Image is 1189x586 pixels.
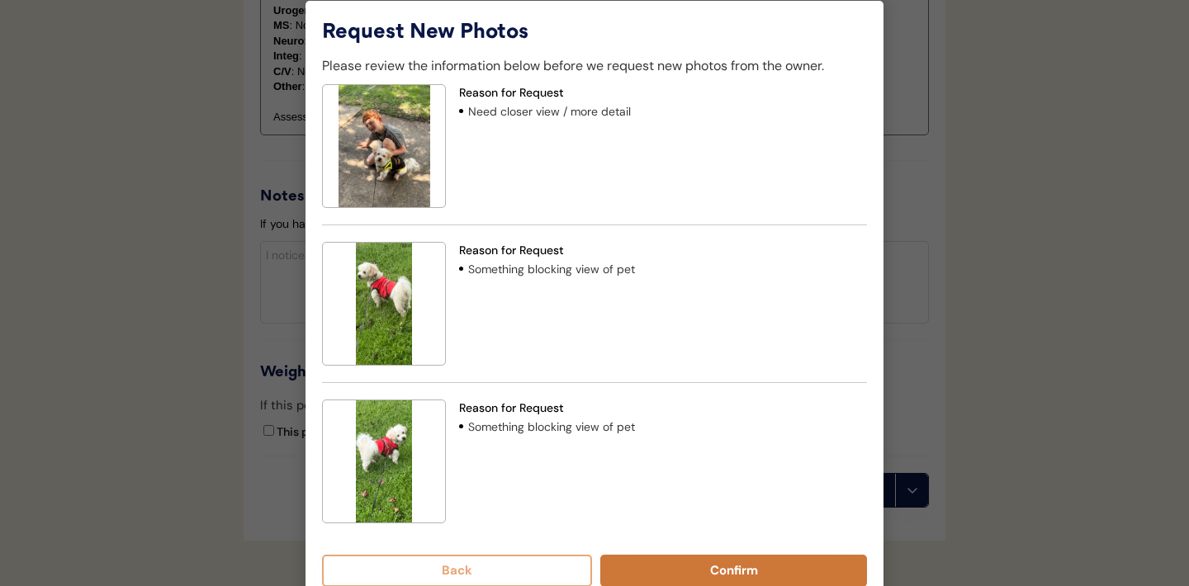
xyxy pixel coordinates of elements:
div: Reason for Request [459,242,564,259]
img: IMG_4249.png [323,243,445,365]
div: Reason for Request [459,399,564,417]
div: Something blocking view of pet [468,418,867,436]
div: Something blocking view of pet [468,261,867,278]
div: Need closer view / more detail [468,103,867,121]
img: IMG_3324.jpeg [323,85,445,207]
img: IMG_4250.png [323,400,445,522]
div: Reason for Request [459,84,564,102]
div: Please review the information below before we request new photos from the owner. [322,56,867,76]
div: Request New Photos [322,17,867,49]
